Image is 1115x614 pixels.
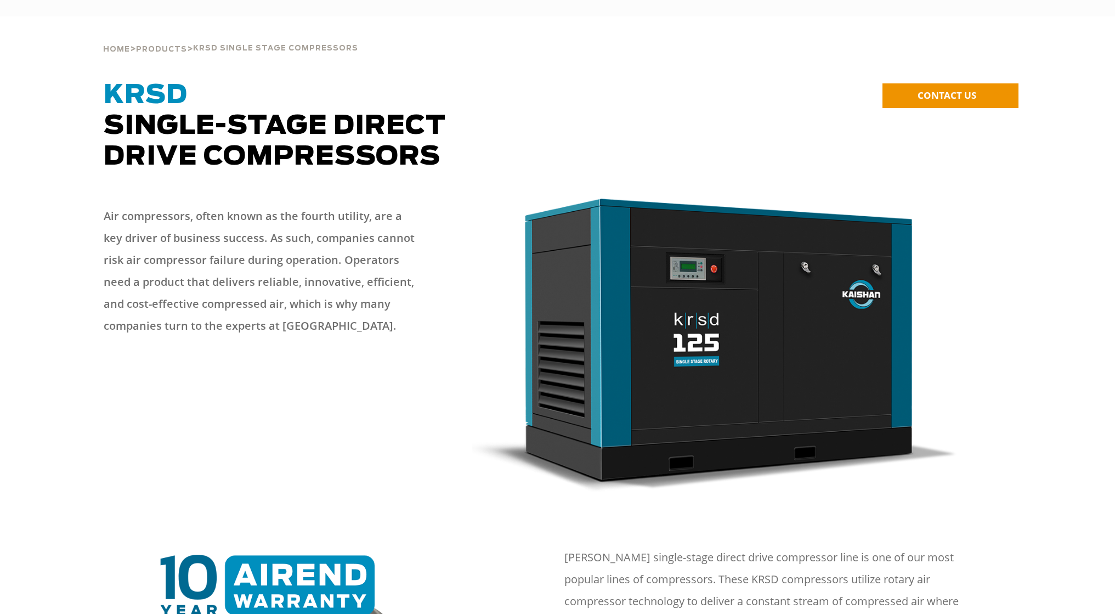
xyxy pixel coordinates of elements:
span: Home [103,46,130,53]
a: Products [136,44,187,54]
img: krsd125 [472,194,958,492]
p: Air compressors, often known as the fourth utility, are a key driver of business success. As such... [104,205,422,337]
div: > > [103,16,358,58]
a: CONTACT US [882,83,1018,108]
span: Products [136,46,187,53]
span: KRSD [104,82,188,109]
span: Single-Stage Direct Drive Compressors [104,82,446,170]
span: krsd single stage compressors [193,45,358,52]
span: CONTACT US [918,89,976,102]
a: Home [103,44,130,54]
